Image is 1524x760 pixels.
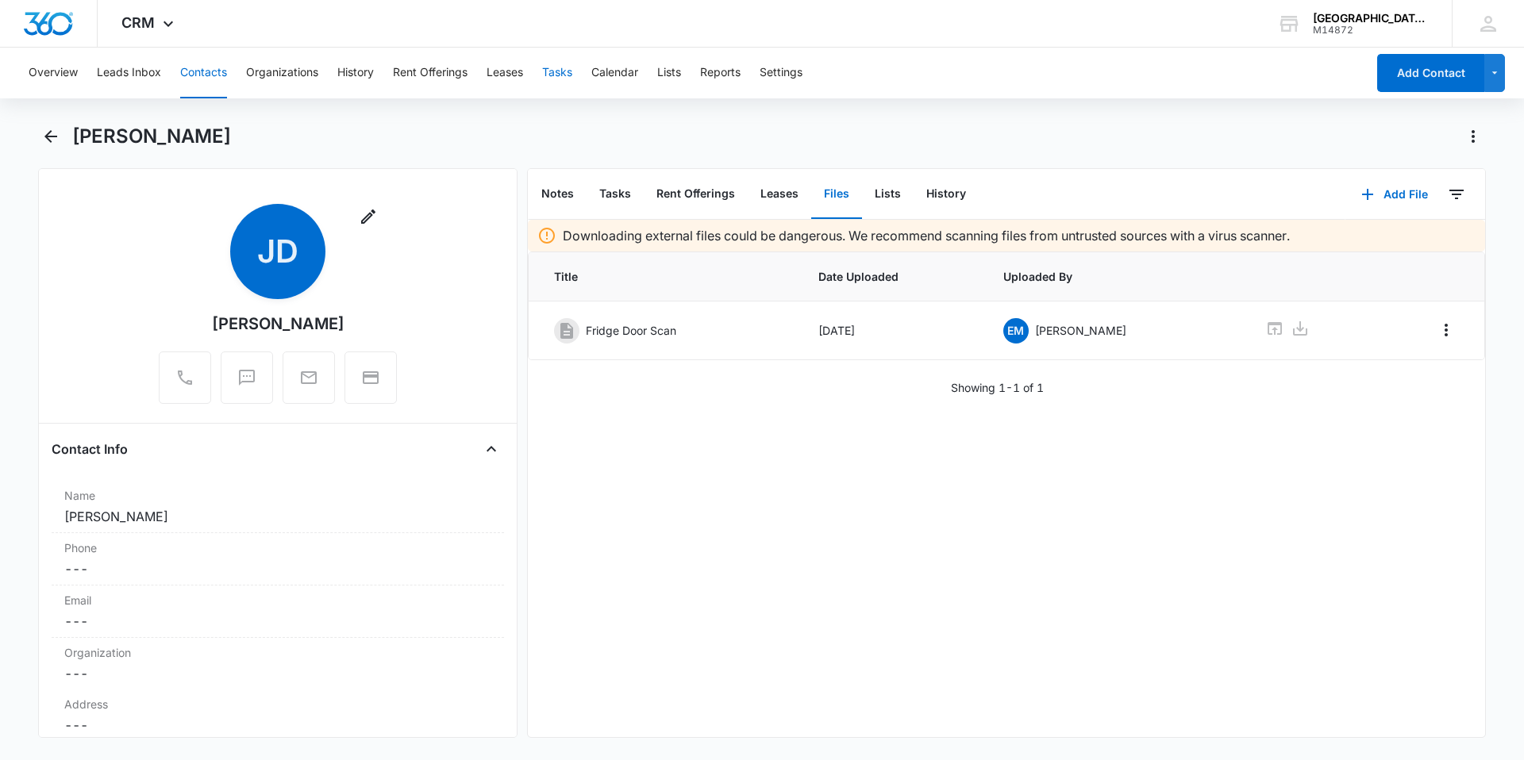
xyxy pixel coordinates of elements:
div: Email--- [52,585,504,638]
button: Rent Offerings [393,48,468,98]
span: Uploaded By [1003,268,1227,285]
span: Date Uploaded [818,268,965,285]
button: Notes [529,170,587,219]
button: Close [479,436,504,462]
div: account name [1313,12,1429,25]
div: account id [1313,25,1429,36]
span: CRM [121,14,155,31]
button: Filters [1444,182,1469,207]
button: Actions [1460,124,1486,149]
div: Address--- [52,689,504,742]
button: Calendar [591,48,638,98]
button: Lists [862,170,914,219]
button: Files [811,170,862,219]
button: Settings [760,48,802,98]
button: Leases [748,170,811,219]
label: Phone [64,539,491,556]
button: Back [38,124,63,149]
p: Fridge Door Scan [586,322,676,339]
button: Tasks [542,48,572,98]
button: History [914,170,979,219]
button: Contacts [180,48,227,98]
span: JD [230,204,325,299]
button: Lists [657,48,681,98]
button: History [337,48,374,98]
button: Add File [1345,175,1444,213]
button: Reports [700,48,741,98]
button: Rent Offerings [644,170,748,219]
button: Organizations [246,48,318,98]
button: Leases [487,48,523,98]
label: Organization [64,644,491,661]
button: Overview [29,48,78,98]
button: Add Contact [1377,54,1484,92]
label: Address [64,696,491,712]
p: [PERSON_NAME] [1035,322,1126,339]
p: Showing 1-1 of 1 [951,379,1044,396]
dd: [PERSON_NAME] [64,507,491,526]
td: [DATE] [799,301,984,360]
button: Tasks [587,170,644,219]
div: [PERSON_NAME] [212,312,344,336]
h1: [PERSON_NAME] [72,125,231,148]
span: EM [1003,318,1029,344]
button: Leads Inbox [97,48,161,98]
div: Organization--- [52,638,504,689]
p: Downloading external files could be dangerous. We recommend scanning files from untrusted sources... [563,226,1290,245]
button: Overflow Menu [1434,317,1459,343]
span: Title [554,268,780,285]
dd: --- [64,664,491,683]
dd: --- [64,559,491,578]
dd: --- [64,716,491,735]
label: Name [64,487,491,504]
div: Phone--- [52,533,504,585]
div: Name[PERSON_NAME] [52,481,504,533]
dd: --- [64,612,491,631]
label: Email [64,592,491,608]
h4: Contact Info [52,439,128,459]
